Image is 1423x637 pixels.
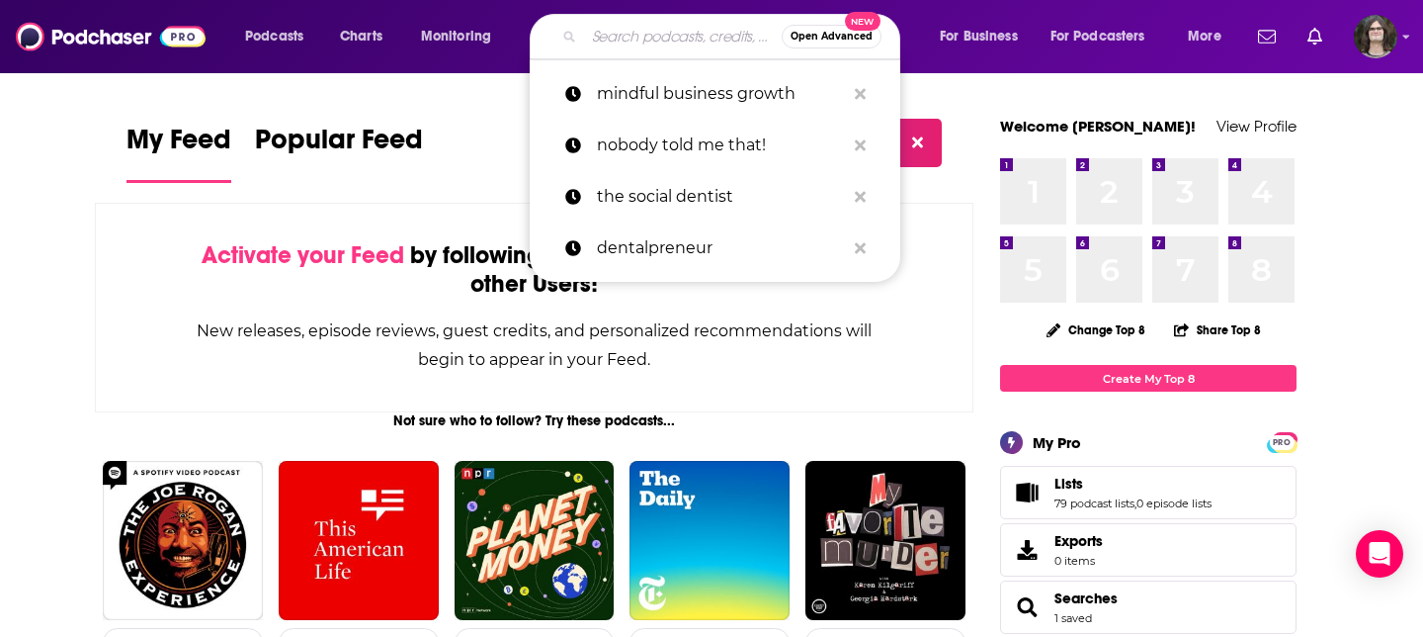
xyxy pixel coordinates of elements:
span: For Podcasters [1050,23,1145,50]
a: Lists [1054,475,1212,493]
button: open menu [1038,21,1174,52]
a: Welcome [PERSON_NAME]! [1000,117,1196,136]
button: open menu [231,21,329,52]
input: Search podcasts, credits, & more... [584,21,782,52]
img: The Joe Rogan Experience [103,461,263,621]
span: For Business [940,23,1018,50]
span: Lists [1000,466,1297,519]
div: by following Podcasts, Creators, Lists, and other Users! [195,241,874,299]
a: Create My Top 8 [1000,365,1297,392]
button: Share Top 8 [1173,311,1262,349]
div: Open Intercom Messenger [1356,530,1403,578]
img: This American Life [279,461,439,621]
button: Show profile menu [1354,15,1397,58]
span: Lists [1054,475,1083,493]
p: the social dentist [597,171,845,223]
a: the social dentist [530,171,900,223]
span: More [1188,23,1221,50]
span: Activate your Feed [202,240,404,270]
button: Open AdvancedNew [782,25,881,48]
a: mindful business growth [530,68,900,120]
a: Lists [1007,479,1046,506]
a: dentalpreneur [530,223,900,274]
span: Searches [1000,581,1297,634]
a: 1 saved [1054,611,1092,625]
a: View Profile [1216,117,1297,136]
button: open menu [407,21,517,52]
a: Exports [1000,523,1297,577]
span: Logged in as jack14248 [1354,15,1397,58]
span: , [1134,497,1136,510]
button: Change Top 8 [1035,318,1157,342]
img: User Profile [1354,15,1397,58]
span: PRO [1270,435,1294,450]
button: open menu [926,21,1043,52]
span: New [845,12,880,31]
img: The Daily [629,461,790,621]
p: mindful business growth [597,68,845,120]
p: dentalpreneur [597,223,845,274]
div: Not sure who to follow? Try these podcasts... [95,412,973,429]
a: 79 podcast lists [1054,497,1134,510]
span: Exports [1054,532,1103,550]
span: Open Advanced [791,32,873,42]
span: Monitoring [421,23,491,50]
a: Searches [1054,590,1118,607]
a: Searches [1007,593,1046,621]
img: Planet Money [455,461,615,621]
span: Exports [1007,536,1046,564]
a: nobody told me that! [530,120,900,171]
a: Show notifications dropdown [1250,20,1284,53]
div: My Pro [1033,433,1081,452]
a: Show notifications dropdown [1299,20,1330,53]
span: Popular Feed [255,123,423,168]
img: Podchaser - Follow, Share and Rate Podcasts [16,18,206,55]
a: 0 episode lists [1136,497,1212,510]
div: Search podcasts, credits, & more... [548,14,919,59]
a: Popular Feed [255,123,423,183]
span: My Feed [126,123,231,168]
a: Charts [327,21,394,52]
img: My Favorite Murder with Karen Kilgariff and Georgia Hardstark [805,461,965,621]
button: open menu [1174,21,1246,52]
p: nobody told me that! [597,120,845,171]
span: Charts [340,23,382,50]
a: My Feed [126,123,231,183]
a: PRO [1270,434,1294,449]
div: New releases, episode reviews, guest credits, and personalized recommendations will begin to appe... [195,317,874,374]
span: Podcasts [245,23,303,50]
span: 0 items [1054,554,1103,568]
